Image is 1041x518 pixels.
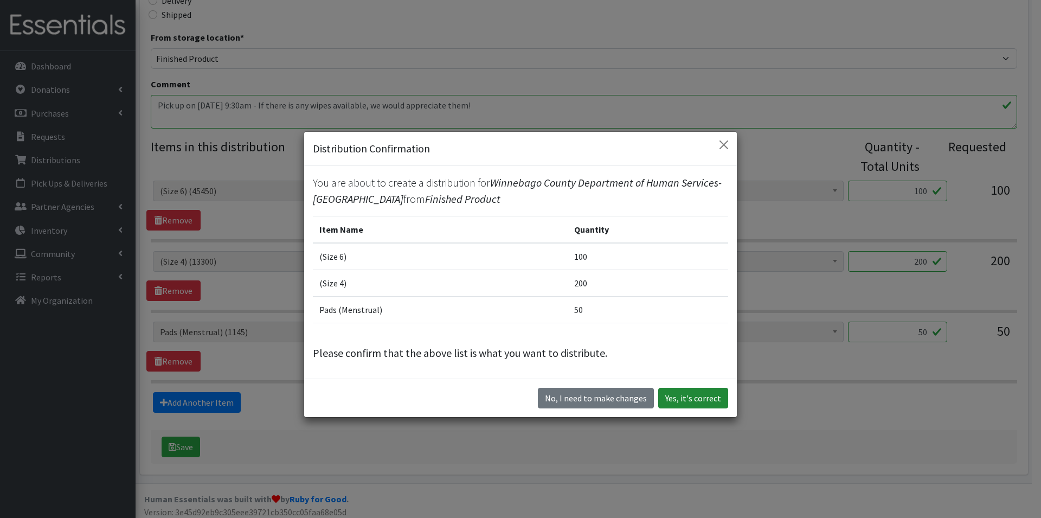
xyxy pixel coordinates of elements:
span: Finished Product [425,192,500,206]
button: No I need to make changes [538,388,654,408]
p: You are about to create a distribution for from [313,175,728,207]
td: 50 [568,296,728,323]
td: (Size 4) [313,270,568,296]
td: Pads (Menstrual) [313,296,568,323]
span: Winnebago County Department of Human Services-[GEOGRAPHIC_DATA] [313,176,722,206]
p: Please confirm that the above list is what you want to distribute. [313,345,728,361]
th: Quantity [568,216,728,243]
th: Item Name [313,216,568,243]
button: Close [715,136,732,154]
h5: Distribution Confirmation [313,140,430,157]
button: Yes, it's correct [658,388,728,408]
td: 200 [568,270,728,296]
td: 100 [568,243,728,270]
td: (Size 6) [313,243,568,270]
